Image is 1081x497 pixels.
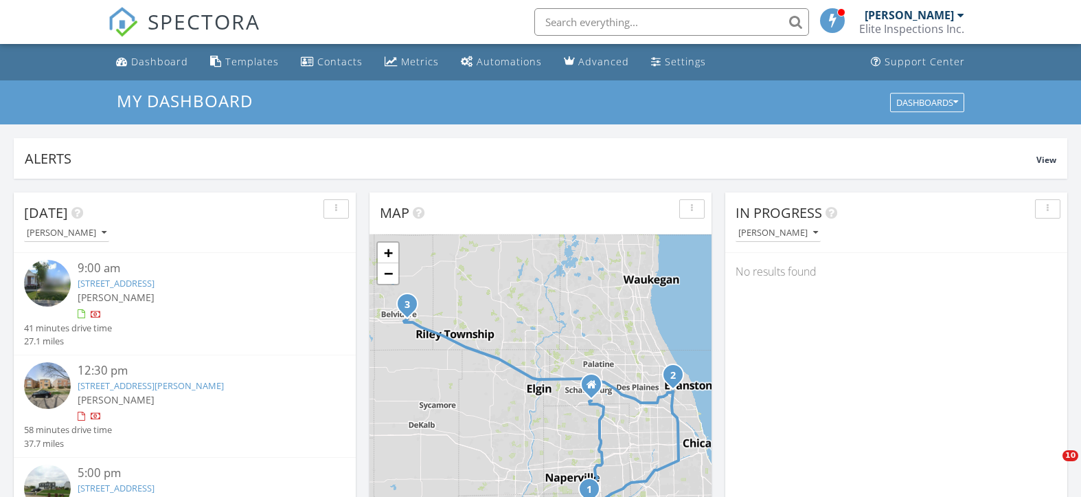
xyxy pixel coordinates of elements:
i: 1 [587,485,592,495]
div: E. Monterey Ave, Schaumburg IL 60193 [591,384,600,393]
a: Zoom in [378,243,398,263]
div: Automations [477,55,542,68]
div: Support Center [885,55,965,68]
div: 5:00 pm [78,465,319,482]
span: 10 [1062,450,1078,461]
a: Automations (Basic) [455,49,547,75]
div: 41 minutes drive time [24,322,112,335]
a: Support Center [865,49,970,75]
div: Templates [225,55,279,68]
div: 12:30 pm [78,362,319,379]
span: Map [380,203,409,222]
div: No results found [725,253,1067,290]
img: streetview [24,260,71,307]
div: 2857 Huntington Dr, Belvidere, IL 61008 [407,304,416,312]
div: Settings [665,55,706,68]
a: Settings [646,49,712,75]
div: Elite Inspections Inc. [859,22,964,36]
img: The Best Home Inspection Software - Spectora [108,7,138,37]
span: SPECTORA [148,7,260,36]
div: Metrics [401,55,439,68]
img: streetview [24,362,71,409]
iframe: Intercom live chat [1034,450,1067,483]
a: Metrics [379,49,444,75]
input: Search everything... [534,8,809,36]
span: [DATE] [24,203,68,222]
div: Contacts [317,55,363,68]
div: 9:00 am [78,260,319,277]
span: [PERSON_NAME] [78,393,155,406]
div: Dashboards [896,98,958,107]
a: [STREET_ADDRESS] [78,277,155,289]
a: Zoom out [378,263,398,284]
div: Dashboard [131,55,188,68]
div: 27.1 miles [24,335,112,348]
div: [PERSON_NAME] [865,8,954,22]
span: [PERSON_NAME] [78,291,155,304]
a: 9:00 am [STREET_ADDRESS] [PERSON_NAME] 41 minutes drive time 27.1 miles [24,260,345,348]
a: [STREET_ADDRESS][PERSON_NAME] [78,379,224,392]
a: SPECTORA [108,19,260,47]
a: Advanced [558,49,635,75]
div: 37.7 miles [24,437,112,450]
a: [STREET_ADDRESS] [78,482,155,494]
div: 321 Whispering Ct, Bolingbrook, IL 60440 [589,489,598,497]
button: Dashboards [890,93,964,112]
i: 2 [670,371,676,381]
div: [PERSON_NAME] [738,228,818,238]
span: In Progress [736,203,822,222]
a: 12:30 pm [STREET_ADDRESS][PERSON_NAME] [PERSON_NAME] 58 minutes drive time 37.7 miles [24,362,345,450]
span: My Dashboard [117,89,253,112]
div: Alerts [25,149,1036,168]
a: Contacts [295,49,368,75]
a: Templates [205,49,284,75]
a: Dashboard [111,49,194,75]
div: 8206 Knox Ave, Skokie, IL 60076 [673,375,681,383]
div: Advanced [578,55,629,68]
button: [PERSON_NAME] [736,224,821,243]
div: [PERSON_NAME] [27,228,106,238]
span: View [1036,154,1056,166]
i: 3 [405,300,410,310]
div: 58 minutes drive time [24,423,112,437]
button: [PERSON_NAME] [24,224,109,243]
